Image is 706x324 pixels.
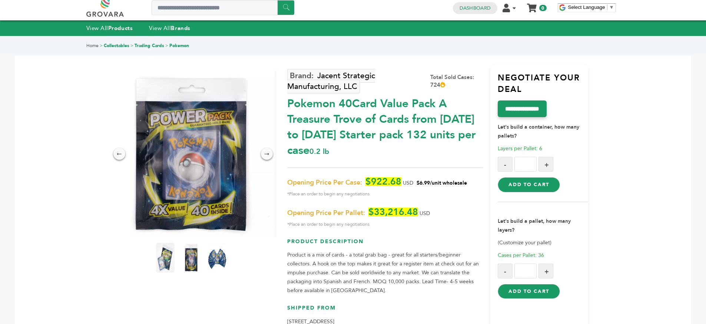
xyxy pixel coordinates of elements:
[568,4,605,10] span: Select Language
[538,264,553,278] button: +
[100,43,103,49] span: >
[498,72,588,101] h3: Negotiate Your Deal
[86,43,99,49] a: Home
[460,5,491,11] a: Dashboard
[609,4,614,10] span: ▼
[261,148,273,160] div: →
[287,304,483,317] h3: Shipped From
[420,210,430,217] span: USD
[365,177,401,186] span: $922.68
[169,43,189,49] a: Pokemon
[165,43,168,49] span: >
[538,157,553,172] button: +
[568,4,614,10] a: Select Language​
[309,146,329,156] span: 0.2 lb
[287,178,362,187] span: Opening Price Per Case:
[287,69,375,93] a: Jacent Strategic Manufacturing, LLC
[498,238,588,247] p: (Customize your pallet)
[417,179,467,186] span: $6.99/unit wholesale
[156,243,175,272] img: Pokemon 40-Card Value Pack – A Treasure Trove of Cards from 1996 to 2024 - Starter pack! 132 unit...
[287,189,483,198] span: *Place an order to begin any negotiations
[108,70,275,237] img: Pokemon 40-Card Value Pack – A Treasure Trove of Cards from 1996 to 2024 - Starter pack! 132 unit...
[403,179,413,186] span: USD
[171,24,190,32] strong: Brands
[287,92,483,158] div: Pokemon 40Card Value Pack A Treasure Trove of Cards from [DATE] to [DATE] Starter pack 132 units ...
[430,73,483,89] div: Total Sold Cases: 724
[539,5,546,11] span: 0
[498,218,571,234] strong: Let's build a pallet, how many layers?
[498,264,513,278] button: -
[498,177,560,192] button: Add to Cart
[287,209,365,218] span: Opening Price Per Pallet:
[527,1,536,9] a: My Cart
[152,0,294,15] input: Search a product or brand...
[86,24,133,32] a: View AllProducts
[287,220,483,229] span: *Place an order to begin any negotiations
[498,123,579,139] strong: Let's build a container, how many pallets?
[135,43,164,49] a: Trading Cards
[113,148,125,160] div: ←
[498,252,544,259] span: Cases per Pallet: 36
[368,208,418,216] span: $33,216.48
[498,145,542,152] span: Layers per Pallet: 6
[149,24,190,32] a: View AllBrands
[208,243,226,272] img: Pokemon 40-Card Value Pack – A Treasure Trove of Cards from 1996 to 2024 - Starter pack! 132 unit...
[287,251,483,295] p: Product is a mix of cards - a total grab bag - great for all starters/beginner collectors. A hook...
[108,24,133,32] strong: Products
[130,43,133,49] span: >
[287,238,483,251] h3: Product Description
[182,243,200,272] img: Pokemon 40-Card Value Pack – A Treasure Trove of Cards from 1996 to 2024 - Starter pack! 132 unit...
[104,43,129,49] a: Collectables
[498,157,513,172] button: -
[498,284,560,299] button: Add to Cart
